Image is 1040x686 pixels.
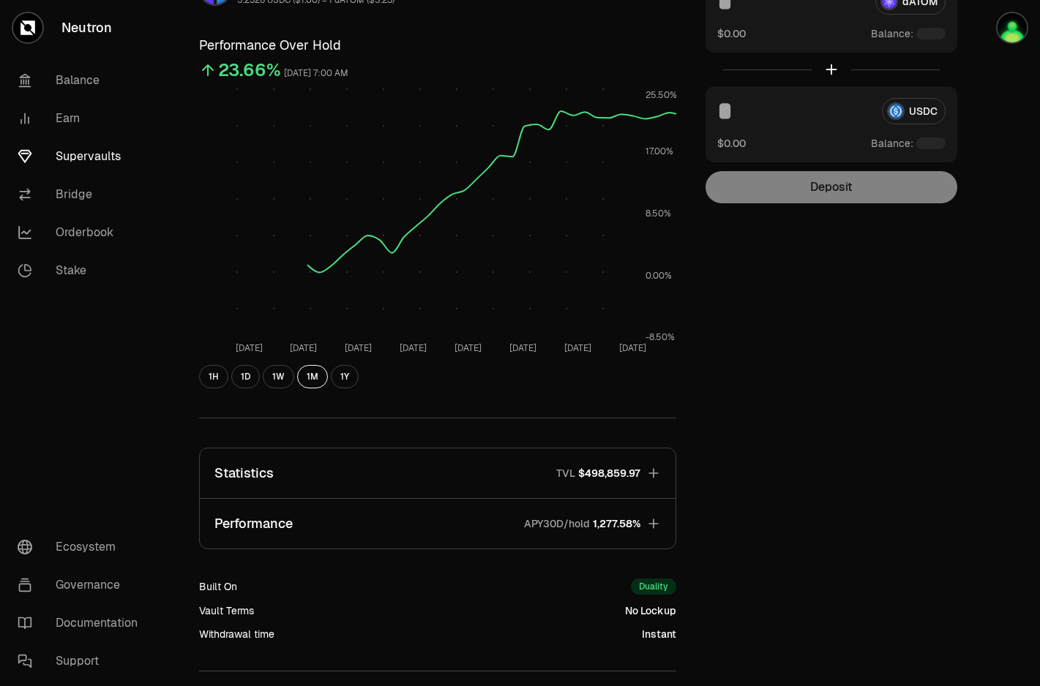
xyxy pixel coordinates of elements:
div: Withdrawal time [199,627,274,641]
a: Supervaults [6,137,158,176]
a: Orderbook [6,214,158,252]
tspan: [DATE] [454,342,482,354]
a: Governance [6,566,158,604]
p: APY30D/hold [524,516,590,531]
button: $0.00 [717,26,746,41]
h3: Performance Over Hold [199,35,676,56]
tspan: [DATE] [564,342,591,354]
div: No Lockup [625,603,676,618]
a: Balance [6,61,158,99]
div: Built On [199,579,237,594]
button: PerformanceAPY30D/hold1,277.58% [200,499,676,549]
button: 1D [231,365,260,388]
tspan: [DATE] [619,342,646,354]
tspan: 8.50% [646,208,671,219]
tspan: -8.50% [646,331,675,343]
button: $0.00 [717,136,746,151]
div: Instant [642,627,676,641]
a: Bridge [6,176,158,214]
button: 1M [297,365,328,388]
div: 23.66% [218,59,281,82]
a: Stake [6,252,158,290]
tspan: [DATE] [509,342,536,354]
tspan: 25.50% [646,89,677,101]
span: $498,859.97 [578,466,640,480]
a: Documentation [6,604,158,642]
p: Statistics [214,463,274,483]
tspan: [DATE] [345,342,372,354]
div: [DATE] 7:00 AM [284,65,348,82]
a: Support [6,642,158,680]
button: 1Y [331,365,359,388]
a: Ecosystem [6,528,158,566]
div: Vault Terms [199,603,254,618]
img: kol [998,13,1027,42]
span: Balance: [871,136,913,151]
button: 1H [199,365,228,388]
button: 1W [263,365,294,388]
tspan: [DATE] [290,342,317,354]
p: Performance [214,513,293,534]
tspan: [DATE] [400,342,427,354]
span: Balance: [871,26,913,41]
tspan: 0.00% [646,270,672,282]
a: Earn [6,99,158,137]
button: StatisticsTVL$498,859.97 [200,448,676,498]
tspan: 17.00% [646,146,673,157]
span: 1,277.58% [593,516,640,531]
tspan: [DATE] [236,342,263,354]
p: TVL [556,466,575,480]
div: Duality [631,578,676,595]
